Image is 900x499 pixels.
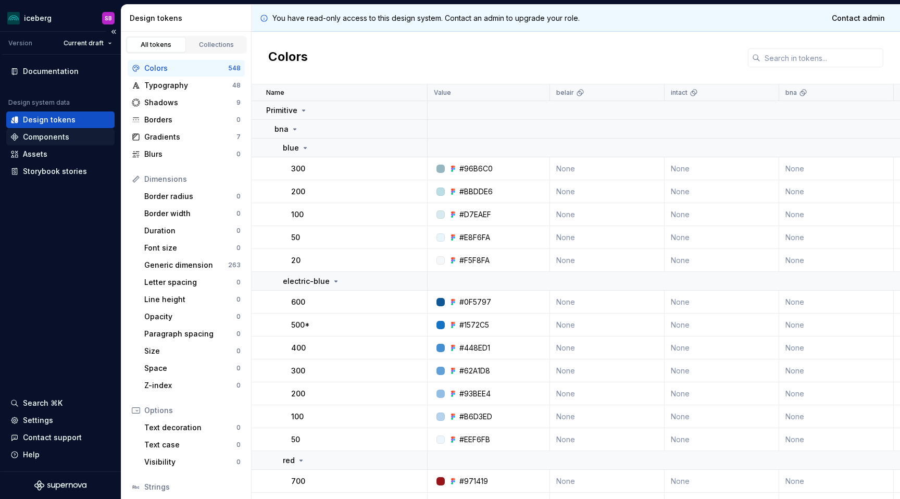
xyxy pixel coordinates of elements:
[550,382,665,405] td: None
[144,243,236,253] div: Font size
[291,255,301,266] p: 20
[236,244,241,252] div: 0
[128,60,245,77] a: Colors548
[130,13,247,23] div: Design tokens
[140,419,245,436] a: Text decoration0
[144,311,236,322] div: Opacity
[144,277,236,288] div: Letter spacing
[128,129,245,145] a: Gradients7
[23,149,47,159] div: Assets
[128,77,245,94] a: Typography48
[2,7,119,29] button: icebergSB
[7,12,20,24] img: 418c6d47-6da6-4103-8b13-b5999f8989a1.png
[665,428,779,451] td: None
[228,261,241,269] div: 263
[779,428,894,451] td: None
[550,336,665,359] td: None
[8,39,32,47] div: Version
[236,364,241,372] div: 0
[550,314,665,336] td: None
[291,389,305,399] p: 200
[144,294,236,305] div: Line height
[59,36,117,51] button: Current draft
[459,232,490,243] div: #E8F6FA
[779,359,894,382] td: None
[236,295,241,304] div: 0
[140,377,245,394] a: Z-index0
[128,146,245,163] a: Blurs0
[291,297,305,307] p: 600
[144,380,236,391] div: Z-index
[266,105,297,116] p: Primitive
[236,192,241,201] div: 0
[140,343,245,359] a: Size0
[665,291,779,314] td: None
[550,157,665,180] td: None
[550,226,665,249] td: None
[459,320,489,330] div: #1572C5
[130,41,182,49] div: All tokens
[140,326,245,342] a: Paragraph spacing0
[459,411,492,422] div: #B6D3ED
[236,209,241,218] div: 0
[291,186,305,197] p: 200
[550,249,665,272] td: None
[268,48,308,67] h2: Colors
[236,330,241,338] div: 0
[665,203,779,226] td: None
[459,476,488,486] div: #971419
[266,89,284,97] p: Name
[6,129,115,145] a: Components
[105,14,112,22] div: SB
[144,97,236,108] div: Shadows
[23,450,40,460] div: Help
[291,164,305,174] p: 300
[665,314,779,336] td: None
[779,157,894,180] td: None
[291,411,304,422] p: 100
[779,405,894,428] td: None
[140,454,245,470] a: Visibility0
[665,470,779,493] td: None
[779,291,894,314] td: None
[459,297,491,307] div: #0F5797
[779,314,894,336] td: None
[283,276,330,286] p: electric-blue
[6,446,115,463] button: Help
[665,359,779,382] td: None
[291,366,305,376] p: 300
[140,274,245,291] a: Letter spacing0
[459,255,490,266] div: #F5F8FA
[191,41,243,49] div: Collections
[106,24,121,39] button: Collapse sidebar
[665,226,779,249] td: None
[23,66,79,77] div: Documentation
[140,205,245,222] a: Border width0
[144,457,236,467] div: Visibility
[140,188,245,205] a: Border radius0
[236,458,241,466] div: 0
[232,81,241,90] div: 48
[236,347,241,355] div: 0
[140,436,245,453] a: Text case0
[144,363,236,373] div: Space
[128,111,245,128] a: Borders0
[665,382,779,405] td: None
[779,336,894,359] td: None
[434,89,451,97] p: Value
[272,13,580,23] p: You have read-only access to this design system. Contact an admin to upgrade your role.
[550,359,665,382] td: None
[140,308,245,325] a: Opacity0
[274,124,289,134] p: bna
[291,343,306,353] p: 400
[283,143,299,153] p: blue
[291,232,300,243] p: 50
[144,422,236,433] div: Text decoration
[779,249,894,272] td: None
[236,150,241,158] div: 0
[665,405,779,428] td: None
[236,423,241,432] div: 0
[291,209,304,220] p: 100
[23,432,82,443] div: Contact support
[23,132,69,142] div: Components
